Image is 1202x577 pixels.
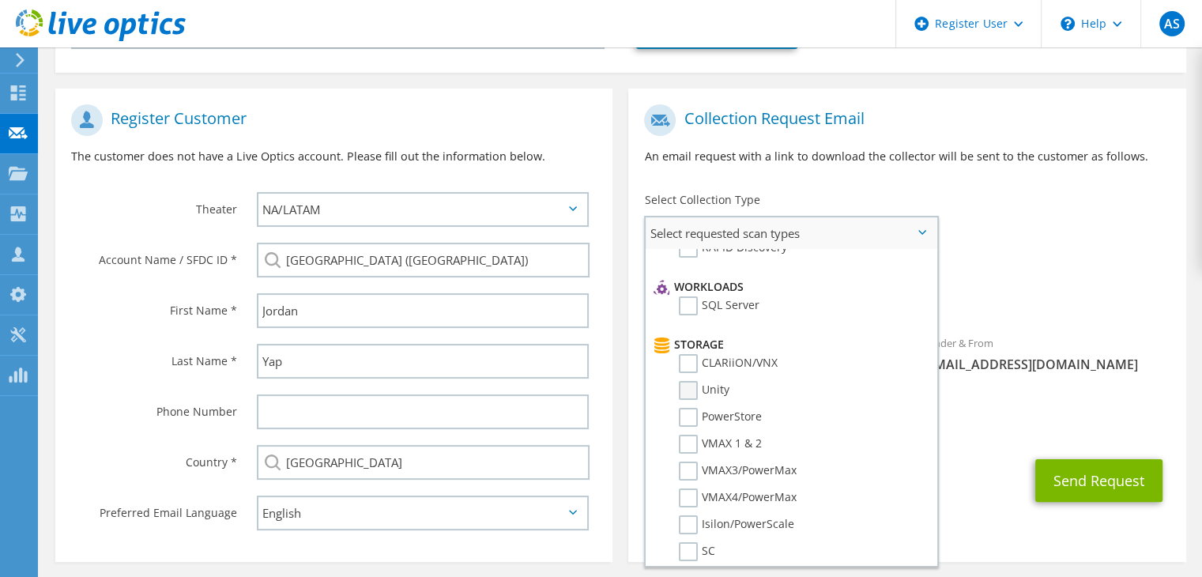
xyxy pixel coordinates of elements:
h1: Register Customer [71,104,589,136]
label: SC [679,542,715,561]
label: SQL Server [679,296,759,315]
label: Account Name / SFDC ID * [71,243,237,268]
button: Send Request [1035,459,1162,502]
label: VMAX3/PowerMax [679,462,797,481]
div: To [628,326,907,381]
li: Storage [650,335,929,354]
h1: Collection Request Email [644,104,1162,136]
div: Sender & From [907,326,1186,381]
label: Theater [71,192,237,217]
span: Select requested scan types [646,217,936,249]
label: Select Collection Type [644,192,759,208]
label: Unity [679,381,729,400]
label: CLARiiON/VNX [679,354,778,373]
div: CC & Reply To [628,389,1185,443]
label: Country * [71,445,237,470]
label: PowerStore [679,408,762,427]
div: Requested Collections [628,255,1185,319]
label: First Name * [71,293,237,319]
label: VMAX4/PowerMax [679,488,797,507]
label: Isilon/PowerScale [679,515,794,534]
svg: \n [1061,17,1075,31]
label: Last Name * [71,344,237,369]
p: An email request with a link to download the collector will be sent to the customer as follows. [644,148,1170,165]
label: VMAX 1 & 2 [679,435,762,454]
p: The customer does not have a Live Optics account. Please fill out the information below. [71,148,597,165]
li: Workloads [650,277,929,296]
label: Phone Number [71,394,237,420]
span: [EMAIL_ADDRESS][DOMAIN_NAME] [923,356,1170,373]
label: Preferred Email Language [71,496,237,521]
span: AS [1159,11,1185,36]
